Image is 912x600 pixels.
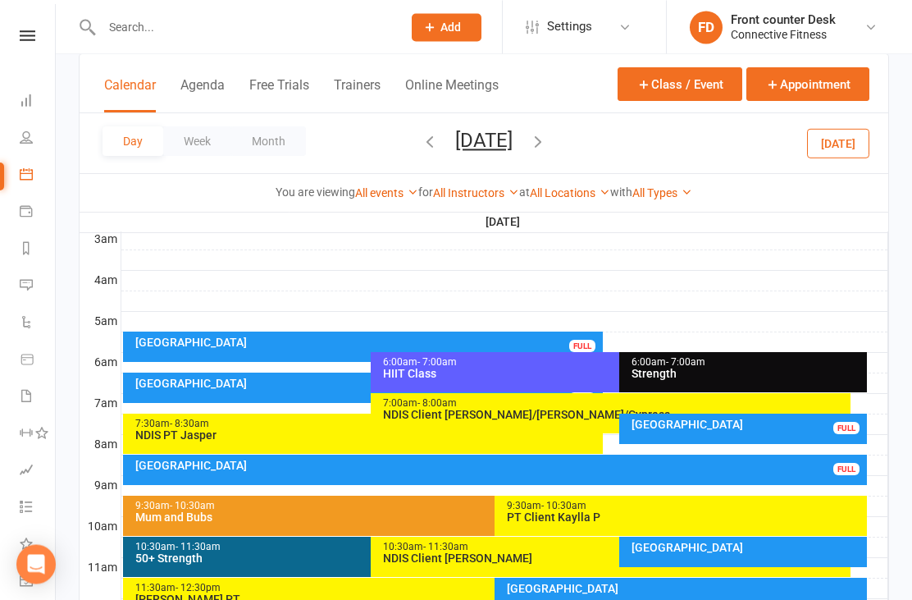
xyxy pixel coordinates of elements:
[412,13,481,41] button: Add
[666,356,705,368] span: - 7:00am
[423,541,468,552] span: - 11:30am
[833,463,860,475] div: FULL
[418,185,433,199] strong: for
[382,552,847,564] div: NDIS Client [PERSON_NAME]
[80,270,121,291] th: 4am
[231,126,306,156] button: Month
[690,11,723,44] div: FD
[103,126,163,156] button: Day
[547,8,592,45] span: Settings
[121,212,888,232] th: [DATE]
[80,434,121,455] th: 8am
[80,393,121,414] th: 7am
[382,368,847,379] div: HIIT Class
[249,77,309,112] button: Free Trials
[807,128,869,158] button: [DATE]
[276,185,355,199] strong: You are viewing
[731,27,836,42] div: Connective Fitness
[80,475,121,496] th: 9am
[135,460,864,471] div: [GEOGRAPHIC_DATA]
[80,516,121,537] th: 10am
[382,542,847,552] div: 10:30am
[176,582,221,593] span: - 12:30pm
[541,500,586,511] span: - 10:30am
[506,511,864,523] div: PT Client Kaylla P
[80,352,121,373] th: 6am
[382,357,847,368] div: 6:00am
[569,340,595,352] div: FULL
[180,77,225,112] button: Agenda
[20,231,57,268] a: Reports
[631,368,864,379] div: Strength
[163,126,231,156] button: Week
[433,186,519,199] a: All Instructors
[618,67,742,101] button: Class / Event
[334,77,381,112] button: Trainers
[135,429,600,441] div: NDIS PT Jasper
[382,409,847,420] div: NDIS Client [PERSON_NAME]/[PERSON_NAME]/Cypress
[80,229,121,250] th: 3am
[746,67,869,101] button: Appointment
[20,527,57,564] a: What's New
[20,342,57,379] a: Product Sales
[506,501,864,511] div: 9:30am
[417,356,457,368] span: - 7:00am
[20,195,57,231] a: Payments
[135,552,600,564] div: 50+ Strength
[731,12,836,27] div: Front counter Desk
[97,16,390,39] input: Search...
[20,453,57,490] a: Assessments
[506,583,864,594] div: [GEOGRAPHIC_DATA]
[20,121,57,158] a: People
[417,397,457,409] span: - 8:00am
[405,77,499,112] button: Online Meetings
[610,185,632,199] strong: with
[382,398,847,409] div: 7:00am
[80,311,121,332] th: 5am
[80,557,121,578] th: 11am
[104,77,156,112] button: Calendar
[176,541,221,552] span: - 11:30am
[631,357,864,368] div: 6:00am
[833,422,860,434] div: FULL
[455,129,513,152] button: [DATE]
[135,419,600,429] div: 7:30am
[170,500,215,511] span: - 10:30am
[632,186,692,199] a: All Types
[135,501,848,511] div: 9:30am
[20,158,57,195] a: Calendar
[16,544,56,584] div: Open Intercom Messenger
[135,511,848,523] div: Mum and Bubs
[170,418,209,429] span: - 8:30am
[440,21,461,34] span: Add
[530,186,610,199] a: All Locations
[631,542,864,553] div: [GEOGRAPHIC_DATA]
[135,378,600,389] div: [GEOGRAPHIC_DATA]
[135,542,600,552] div: 10:30am
[631,419,864,430] div: [GEOGRAPHIC_DATA]
[355,186,418,199] a: All events
[20,84,57,121] a: Dashboard
[135,583,848,593] div: 11:30am
[135,337,600,348] div: [GEOGRAPHIC_DATA]
[519,185,530,199] strong: at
